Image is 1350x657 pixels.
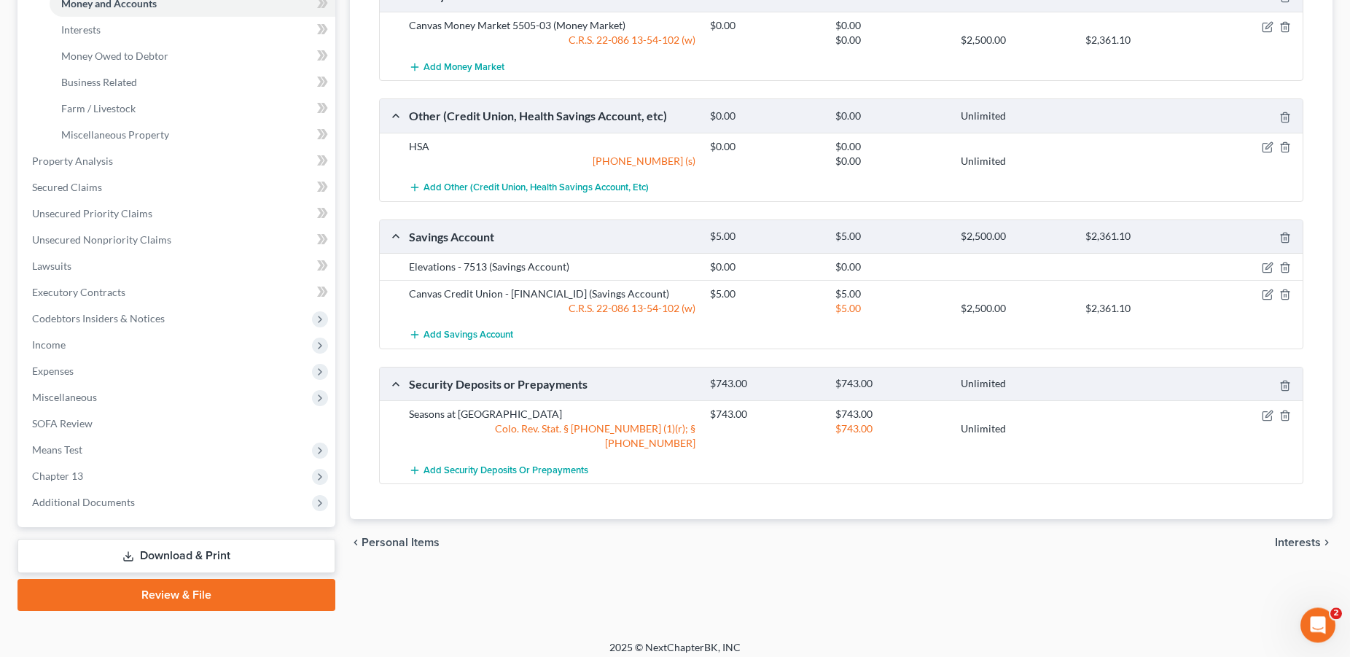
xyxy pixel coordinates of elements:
[424,330,513,341] span: Add Savings Account
[20,201,335,227] a: Unsecured Priority Claims
[61,76,137,88] span: Business Related
[703,407,828,421] div: $743.00
[61,128,169,141] span: Miscellaneous Property
[402,18,703,33] div: Canvas Money Market 5505-03 (Money Market)
[20,174,335,201] a: Secured Claims
[32,181,102,193] span: Secured Claims
[61,50,168,62] span: Money Owed to Debtor
[69,477,81,489] button: Upload attachment
[703,139,828,154] div: $0.00
[703,18,828,33] div: $0.00
[703,230,828,244] div: $5.00
[1078,230,1203,244] div: $2,361.10
[12,114,239,268] div: 🚨ATTN: [GEOGRAPHIC_DATA] of [US_STATE]The court has added a new Credit Counseling Field that we n...
[953,421,1079,436] div: Unlimited
[1330,607,1342,619] span: 2
[93,477,104,489] button: Start recording
[50,43,335,69] a: Money Owed to Debtor
[828,230,953,244] div: $5.00
[828,109,953,123] div: $0.00
[402,108,703,123] div: Other (Credit Union, Health Savings Account, etc)
[61,23,101,36] span: Interests
[42,8,65,31] img: Profile image for Katie
[703,109,828,123] div: $0.00
[50,17,335,43] a: Interests
[9,6,37,34] button: go back
[402,301,703,316] div: C.R.S. 22-086 13-54-102 (w)
[12,114,280,300] div: Katie says…
[828,301,953,316] div: $5.00
[409,322,513,349] button: Add Savings Account
[32,365,74,377] span: Expenses
[23,124,208,150] b: 🚨ATTN: [GEOGRAPHIC_DATA] of [US_STATE]
[409,456,588,483] button: Add Security Deposits or Prepayments
[1275,537,1321,548] span: Interests
[1300,607,1335,642] iframe: Intercom live chat
[32,233,171,246] span: Unsecured Nonpriority Claims
[953,33,1079,47] div: $2,500.00
[20,227,335,253] a: Unsecured Nonpriority Claims
[402,287,703,301] div: Canvas Credit Union - [FINANCIAL_ID] (Savings Account)
[828,154,953,168] div: $0.00
[828,260,953,274] div: $0.00
[409,53,504,80] button: Add Money Market
[402,407,703,421] div: Seasons at [GEOGRAPHIC_DATA]
[402,154,703,168] div: [PHONE_NUMBER] (s)
[424,182,649,193] span: Add Other (Credit Union, Health Savings Account, etc)
[228,6,256,34] button: Home
[953,377,1079,391] div: Unlimited
[953,230,1079,244] div: $2,500.00
[953,154,1079,168] div: Unlimited
[32,391,97,403] span: Miscellaneous
[32,496,135,508] span: Additional Documents
[32,417,93,429] span: SOFA Review
[402,421,703,451] div: Colo. Rev. Stat. § [PHONE_NUMBER] (1)(r); § [PHONE_NUMBER]
[23,271,138,279] div: [PERSON_NAME] • 3h ago
[256,6,282,32] div: Close
[828,18,953,33] div: $0.00
[424,464,588,476] span: Add Security Deposits or Prepayments
[362,537,440,548] span: Personal Items
[50,69,335,96] a: Business Related
[402,33,703,47] div: C.R.S. 22-086 13-54-102 (w)
[12,447,279,472] textarea: Message…
[402,260,703,274] div: Elevations - 7513 (Savings Account)
[32,260,71,272] span: Lawsuits
[1275,537,1333,548] button: Interests chevron_right
[703,260,828,274] div: $0.00
[409,174,649,201] button: Add Other (Credit Union, Health Savings Account, etc)
[1321,537,1333,548] i: chevron_right
[250,472,273,495] button: Send a message…
[1078,301,1203,316] div: $2,361.10
[350,537,440,548] button: chevron_left Personal Items
[17,579,335,611] a: Review & File
[61,102,136,114] span: Farm / Livestock
[828,377,953,391] div: $743.00
[46,477,58,489] button: Gif picker
[32,443,82,456] span: Means Test
[32,312,165,324] span: Codebtors Insiders & Notices
[20,411,335,437] a: SOFA Review
[23,478,34,489] button: Emoji picker
[350,537,362,548] i: chevron_left
[703,287,828,301] div: $5.00
[71,7,165,18] h1: [PERSON_NAME]
[20,253,335,279] a: Lawsuits
[17,539,335,573] a: Download & Print
[32,155,113,167] span: Property Analysis
[20,148,335,174] a: Property Analysis
[50,122,335,148] a: Miscellaneous Property
[402,229,703,244] div: Savings Account
[32,286,125,298] span: Executory Contracts
[50,96,335,122] a: Farm / Livestock
[828,287,953,301] div: $5.00
[828,407,953,421] div: $743.00
[32,207,152,219] span: Unsecured Priority Claims
[402,139,703,154] div: HSA
[828,33,953,47] div: $0.00
[32,470,83,482] span: Chapter 13
[20,279,335,306] a: Executory Contracts
[402,376,703,392] div: Security Deposits or Prepayments
[424,61,504,73] span: Add Money Market
[71,18,175,33] p: Active in the last 15m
